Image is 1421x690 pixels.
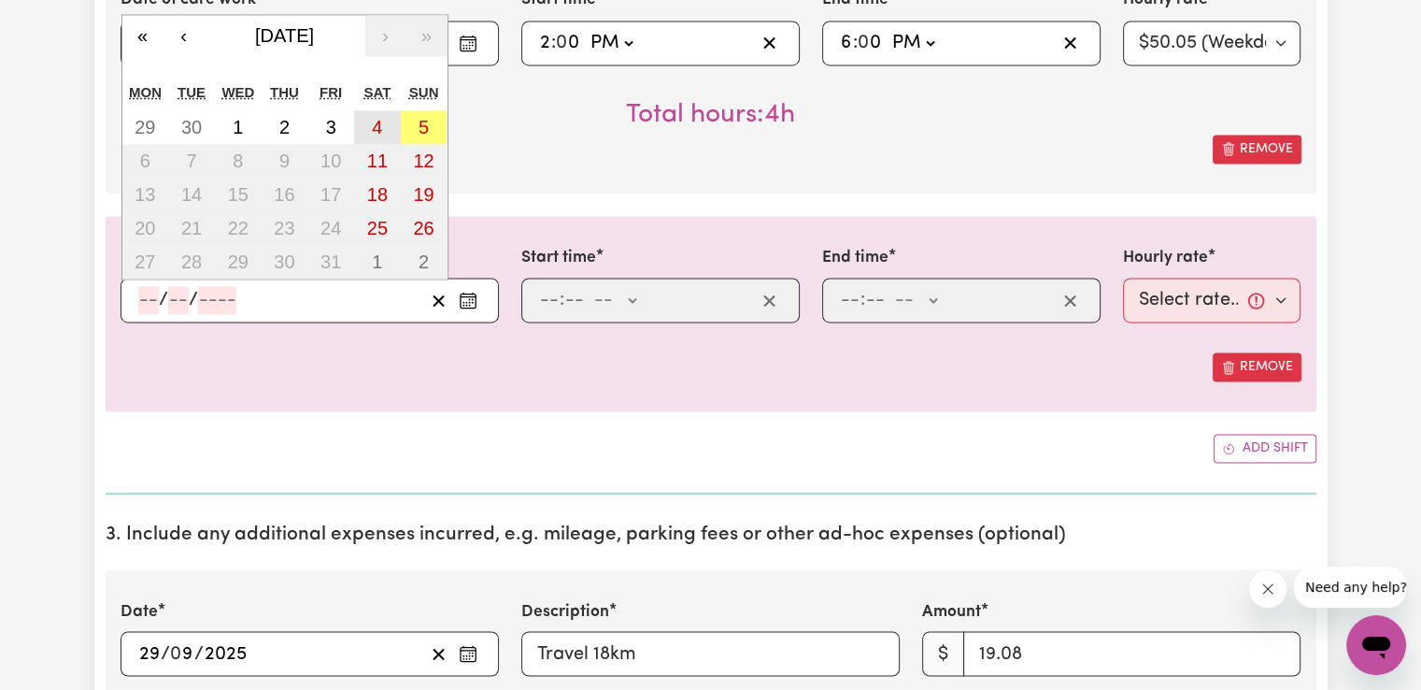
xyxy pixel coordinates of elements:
span: $ [922,631,964,676]
abbr: 29 October 2025 [228,252,249,272]
abbr: 25 October 2025 [367,218,388,238]
label: Description [521,599,609,624]
button: 3 October 2025 [307,110,354,144]
button: 22 October 2025 [215,211,262,245]
abbr: 16 October 2025 [274,184,294,205]
button: 15 October 2025 [215,178,262,211]
abbr: Sunday [409,84,439,100]
abbr: 23 October 2025 [274,218,294,238]
abbr: Friday [320,84,342,100]
span: : [551,33,556,53]
abbr: 12 October 2025 [413,151,433,171]
abbr: 19 October 2025 [413,184,433,205]
span: 0 [170,644,181,663]
abbr: Thursday [270,84,299,100]
button: « [122,15,163,56]
abbr: 29 September 2025 [135,117,155,137]
input: -- [859,29,883,57]
button: Remove this shift [1213,135,1301,164]
abbr: 18 October 2025 [367,184,388,205]
button: 6 October 2025 [122,144,169,178]
abbr: 8 October 2025 [233,151,243,171]
span: / [161,643,170,664]
abbr: 1 November 2025 [372,252,382,272]
span: : [860,290,865,310]
span: / [159,290,168,310]
button: 27 October 2025 [122,245,169,279]
span: / [194,643,204,664]
button: 8 October 2025 [215,144,262,178]
abbr: 24 October 2025 [320,218,341,238]
input: ---- [204,640,248,668]
abbr: 1 October 2025 [233,117,243,137]
button: 29 September 2025 [122,110,169,144]
abbr: Wednesday [221,84,254,100]
input: -- [138,286,159,314]
abbr: Tuesday [178,84,206,100]
button: 11 October 2025 [354,144,401,178]
button: 25 October 2025 [354,211,401,245]
abbr: 20 October 2025 [135,218,155,238]
button: » [406,15,448,56]
iframe: Message from company [1294,567,1406,608]
span: 0 [556,34,567,52]
abbr: 26 October 2025 [413,218,433,238]
button: Remove this shift [1213,352,1301,381]
abbr: 13 October 2025 [135,184,155,205]
button: 17 October 2025 [307,178,354,211]
abbr: 6 October 2025 [140,151,150,171]
input: -- [840,286,860,314]
abbr: 31 October 2025 [320,252,341,272]
button: ‹ [163,15,205,56]
button: 19 October 2025 [401,178,448,211]
button: 9 October 2025 [262,144,308,178]
input: -- [865,286,886,314]
button: Clear date [424,640,453,668]
abbr: 22 October 2025 [228,218,249,238]
span: [DATE] [255,25,314,46]
abbr: 14 October 2025 [181,184,202,205]
span: : [560,290,564,310]
iframe: Button to launch messaging window [1346,615,1406,675]
button: 26 October 2025 [401,211,448,245]
button: 5 October 2025 [401,110,448,144]
button: Add another shift [1214,434,1316,463]
button: 20 October 2025 [122,211,169,245]
button: 1 October 2025 [215,110,262,144]
input: ---- [198,286,236,314]
input: -- [539,29,551,57]
abbr: 7 October 2025 [186,151,196,171]
abbr: 17 October 2025 [320,184,341,205]
button: 30 September 2025 [168,110,215,144]
abbr: 3 October 2025 [326,117,336,137]
label: Amount [922,599,981,624]
button: 2 November 2025 [401,245,448,279]
iframe: Close message [1249,570,1286,608]
input: -- [564,286,585,314]
abbr: Monday [129,84,162,100]
button: Clear date [424,286,453,314]
button: 1 November 2025 [354,245,401,279]
button: Enter the date of expense [453,640,483,668]
abbr: 21 October 2025 [181,218,202,238]
input: -- [557,29,581,57]
label: Date of care work [121,246,256,270]
span: : [853,33,858,53]
button: 16 October 2025 [262,178,308,211]
button: 31 October 2025 [307,245,354,279]
button: › [365,15,406,56]
input: -- [138,640,161,668]
button: 21 October 2025 [168,211,215,245]
input: -- [168,286,189,314]
abbr: 30 October 2025 [274,252,294,272]
abbr: 2 November 2025 [419,252,429,272]
abbr: 28 October 2025 [181,252,202,272]
button: 23 October 2025 [262,211,308,245]
span: Total hours worked: 4 hours [626,102,795,128]
abbr: 10 October 2025 [320,151,341,171]
span: / [189,290,198,310]
button: [DATE] [205,15,365,56]
button: 13 October 2025 [122,178,169,211]
abbr: Saturday [363,84,391,100]
label: End time [822,246,888,270]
